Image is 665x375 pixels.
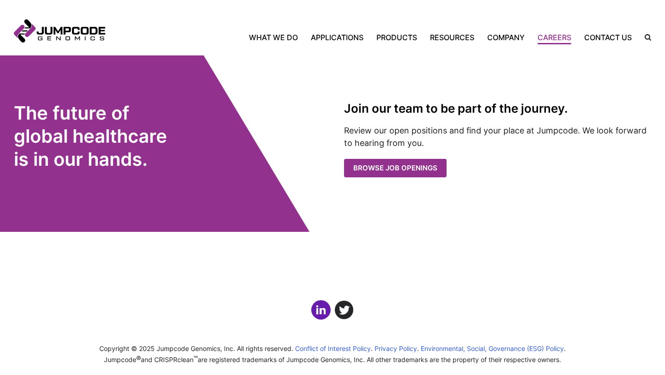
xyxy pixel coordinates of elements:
nav: Primary Navigation [105,32,638,43]
a: Privacy Policy [375,345,419,352]
a: Products [370,32,423,43]
h2: The future of global healthcare is in our hands. [14,102,210,170]
a: Careers [531,32,578,43]
a: Resources [423,32,481,43]
a: Contact Us [578,32,638,43]
a: What We Do [249,32,304,43]
a: Company [481,32,531,43]
h3: Join our team to be part of the journey. [344,102,651,115]
a: Applications [304,32,370,43]
sup: ™ [193,355,198,362]
sup: ® [136,355,141,362]
label: Search the site. [638,34,651,41]
a: Click here to view us on LinkedIn [311,300,331,320]
p: Jumpcode and CRISPRclean are registered trademarks of Jumpcode Genomics, Inc. All other trademark... [14,353,651,364]
a: Conflict of Interest Policy [295,345,373,352]
a: Environmental, Social, Governance (ESG) Policy [421,345,566,352]
a: Click here to view us on Twitter [335,301,353,319]
a: Browse Job Openings [344,159,460,177]
p: Review our open positions and find your place at Jumpcode. We look forward to hearing from you. [344,125,651,150]
span: Copyright © 2025 Jumpcode Genomics, Inc. All rights reserved. [99,345,293,352]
